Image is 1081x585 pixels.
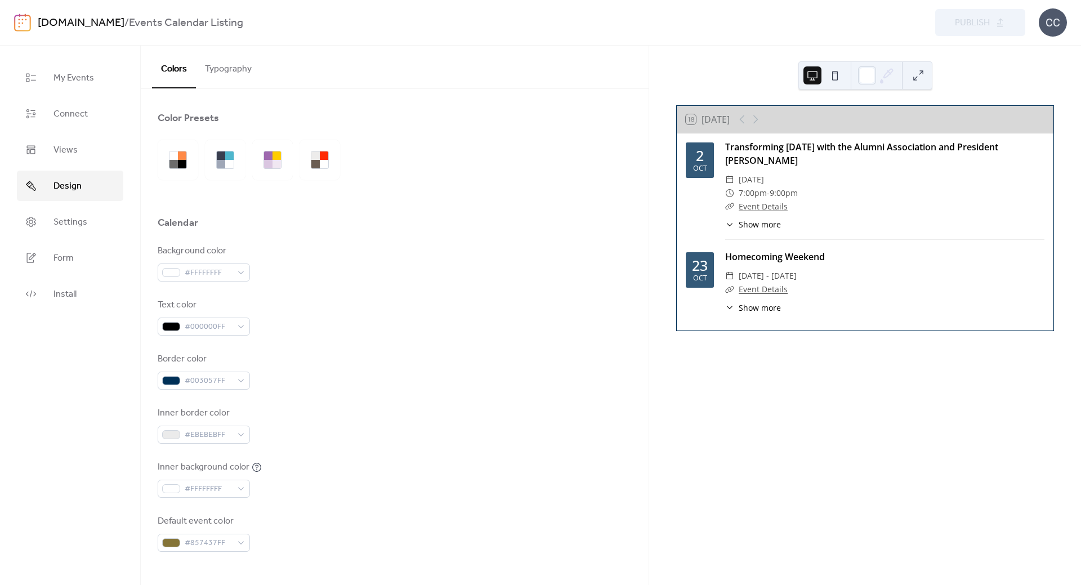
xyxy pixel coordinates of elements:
[725,283,734,296] div: ​
[17,171,123,201] a: Design
[158,407,248,420] div: Inner border color
[739,186,767,200] span: 7:00pm
[53,288,77,301] span: Install
[725,302,734,314] div: ​
[185,320,232,334] span: #000000FF
[725,218,734,230] div: ​
[739,269,797,283] span: [DATE] - [DATE]
[739,284,788,294] a: Event Details
[158,111,219,125] div: Color Presets
[17,62,123,93] a: My Events
[725,200,734,213] div: ​
[53,180,82,193] span: Design
[124,12,129,34] b: /
[53,252,74,265] span: Form
[739,201,788,212] a: Event Details
[53,144,78,157] span: Views
[53,72,94,85] span: My Events
[185,483,232,496] span: #FFFFFFFF
[53,216,87,229] span: Settings
[17,99,123,129] a: Connect
[725,186,734,200] div: ​
[739,173,764,186] span: [DATE]
[152,46,196,88] button: Colors
[17,243,123,273] a: Form
[185,537,232,550] span: #857437FF
[14,14,31,32] img: logo
[696,149,704,163] div: 2
[129,12,243,34] b: Events Calendar Listing
[38,12,124,34] a: [DOMAIN_NAME]
[185,428,232,442] span: #EBEBEBFF
[185,374,232,388] span: #003057FF
[158,461,249,474] div: Inner background color
[158,244,248,258] div: Background color
[739,302,781,314] span: Show more
[53,108,88,121] span: Connect
[158,216,198,230] div: Calendar
[196,46,261,87] button: Typography
[725,173,734,186] div: ​
[185,266,232,280] span: #FFFFFFFF
[1039,8,1067,37] div: CC
[17,135,123,165] a: Views
[725,218,781,230] button: ​Show more
[739,218,781,230] span: Show more
[725,269,734,283] div: ​
[692,258,708,273] div: 23
[725,141,998,167] a: Transforming [DATE] with the Alumni Association and President [PERSON_NAME]
[725,302,781,314] button: ​Show more
[17,207,123,237] a: Settings
[158,515,248,528] div: Default event color
[693,275,707,282] div: Oct
[158,298,248,312] div: Text color
[693,165,707,172] div: Oct
[767,186,770,200] span: -
[158,352,248,366] div: Border color
[725,251,825,263] a: Homecoming Weekend
[17,279,123,309] a: Install
[770,186,798,200] span: 9:00pm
